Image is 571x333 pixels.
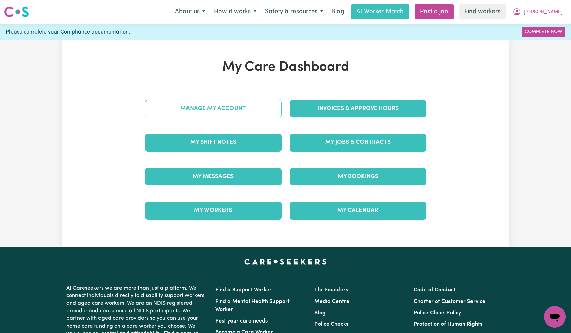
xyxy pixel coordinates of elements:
button: How it works [210,5,261,19]
a: Manage My Account [145,100,282,117]
a: Post a job [415,4,454,19]
a: Police Check Policy [414,310,461,316]
a: Careseekers home page [244,259,327,264]
button: My Account [508,5,567,19]
a: My Bookings [290,168,426,185]
a: Blog [327,4,348,19]
span: [PERSON_NAME] [524,8,563,16]
a: My Shift Notes [145,134,282,151]
a: My Calendar [290,202,426,219]
button: Safety & resources [261,5,327,19]
a: My Messages [145,168,282,185]
a: AI Worker Match [351,4,409,19]
a: Find workers [459,4,506,19]
a: My Jobs & Contracts [290,134,426,151]
a: The Founders [314,287,348,293]
span: Please complete your Compliance documentation. [6,28,130,36]
a: Code of Conduct [414,287,456,293]
a: Find a Support Worker [215,287,272,293]
iframe: Button to launch messaging window [544,306,566,328]
a: Complete Now [522,27,565,37]
a: Invoices & Approve Hours [290,100,426,117]
h1: My Care Dashboard [141,59,431,75]
a: Charter of Customer Service [414,299,485,304]
a: Post your care needs [215,318,268,324]
img: Careseekers logo [4,6,29,18]
a: Police Checks [314,321,348,327]
a: Media Centre [314,299,349,304]
a: Blog [314,310,326,316]
button: About us [171,5,210,19]
a: Protection of Human Rights [414,321,482,327]
a: My Workers [145,202,282,219]
a: Careseekers logo [4,4,29,20]
a: Find a Mental Health Support Worker [215,299,290,312]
